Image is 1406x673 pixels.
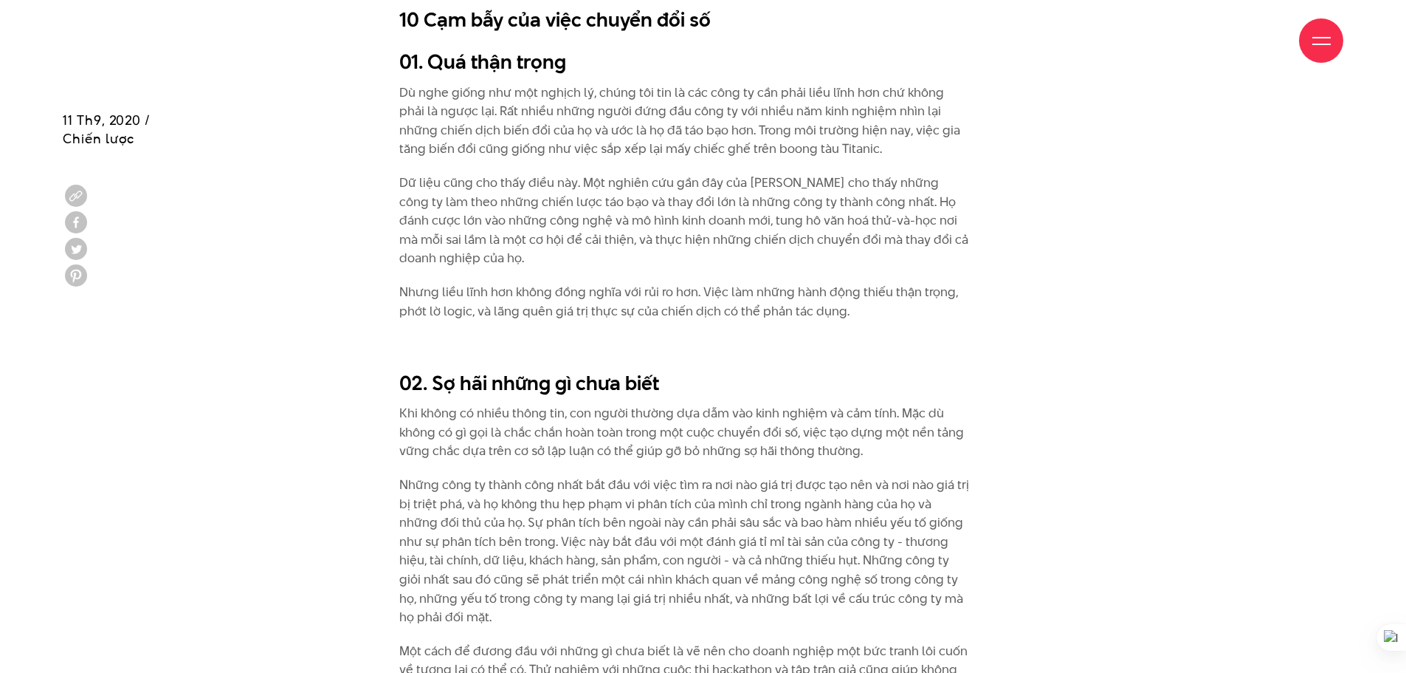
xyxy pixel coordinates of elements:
p: Dù nghe giống như một nghịch lý, chúng tôi tin là các công ty cần phải liều lĩnh hơn chứ không ph... [399,83,970,159]
p: Khi không có nhiều thông tin, con người thường dựa dẫm vào kinh nghiệm và cảm tính. Mặc dù không ... [399,404,970,461]
strong: 02. Sợ hãi những gì chưa biết [399,369,659,397]
p: Dữ liệu cũng cho thấy điều này. Một nghiên cứu gần đây của [PERSON_NAME] cho thấy những công ty l... [399,174,970,268]
span: 11 Th9, 2020 / Chiến lược [63,111,151,148]
p: Nhưng liều lĩnh hơn không đồng nghĩa với rủi ro hơn. Việc làm những hành động thiếu thận trọng, p... [399,283,970,321]
p: Những công ty thành công nhất bắt đầu với việc tìm ra nơi nào giá trị được tạo nên và nơi nào giá... [399,476,970,627]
